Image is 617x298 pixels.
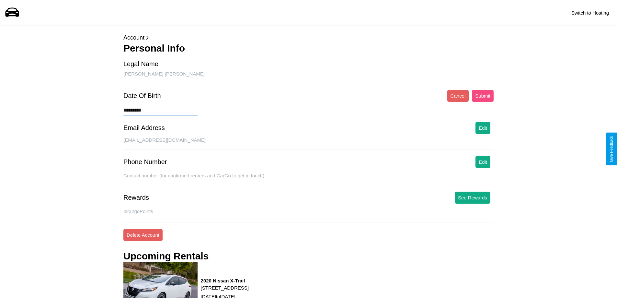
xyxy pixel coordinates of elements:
[475,122,490,134] button: Edit
[201,278,249,283] h3: 2020 Nissan X-Trail
[568,7,612,19] button: Switch to Hosting
[123,173,494,185] div: Contact number (for confirmed renters and CarGo to get in touch).
[123,137,494,149] div: [EMAIL_ADDRESS][DOMAIN_NAME]
[123,158,167,166] div: Phone Number
[123,32,494,43] p: Account
[123,124,165,132] div: Email Address
[123,194,149,201] div: Rewards
[123,207,494,216] p: 4232 goPoints
[201,283,249,292] p: [STREET_ADDRESS]
[123,92,161,100] div: Date Of Birth
[455,192,490,204] button: See Rewards
[123,251,209,262] h3: Upcoming Rentals
[123,71,494,83] div: [PERSON_NAME] [PERSON_NAME]
[123,60,158,68] div: Legal Name
[609,136,614,162] div: Give Feedback
[123,229,163,241] button: Delete Account
[472,90,494,102] button: Submit
[123,43,494,54] h3: Personal Info
[447,90,469,102] button: Cancel
[475,156,490,168] button: Edit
